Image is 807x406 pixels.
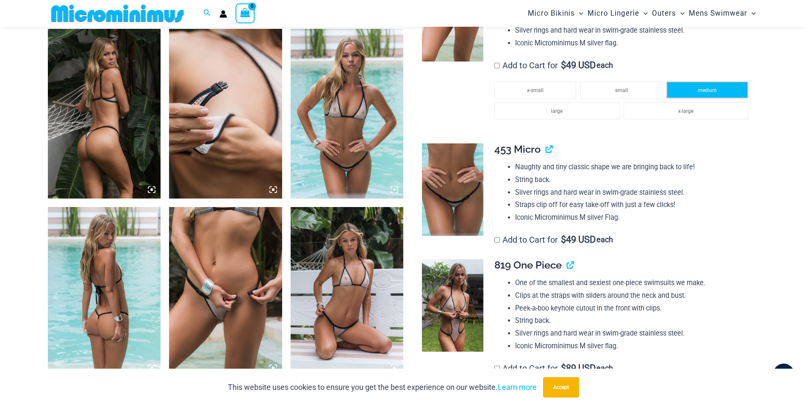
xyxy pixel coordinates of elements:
[624,102,748,119] li: x-large
[494,237,500,243] input: Add to Cart for$49 USD each
[169,29,282,199] img: Trade Winds Ivory/Ink 384 Top
[524,1,760,25] nav: Site Navigation
[676,3,685,24] span: Menu Toggle
[494,235,613,245] label: Add to Cart for
[515,302,752,315] li: Peek-a-boo keyhole cutout in the front with clips.
[561,364,596,372] span: 89 USD
[596,61,613,70] span: each
[494,81,576,98] li: x-small
[228,381,537,394] p: This website uses cookies to ensure you get the best experience on our website.
[639,3,648,24] span: Menu Toggle
[588,3,639,24] span: Micro Lingerie
[494,60,613,70] label: Add to Cart for
[515,340,752,353] li: Iconic Microminimus M silver flag.
[698,87,717,93] span: medium
[494,143,541,155] span: 453 Micro
[203,8,211,19] a: Search icon link
[678,108,693,114] span: x-large
[515,211,752,224] li: Iconic Microminimus M silver Flag.
[494,363,613,373] label: Add to Cart for
[494,366,500,371] input: Add to Cart for$89 USD each
[236,3,255,23] a: View Shopping Cart, empty
[515,199,752,211] li: Straps clip off for easy take-off with just a few clicks!
[596,364,613,372] span: each
[580,81,662,98] li: small
[650,3,687,24] a: OutersMenu ToggleMenu Toggle
[219,10,227,18] a: Account icon link
[422,143,483,236] img: Trade Winds IvoryInk 453 Micro 02
[543,377,579,398] button: Accept
[422,259,483,352] img: Trade Winds Ivory/Ink 819 One Piece
[515,314,752,327] li: String back.
[687,3,758,24] a: Mens SwimwearMenu ToggleMenu Toggle
[494,102,619,119] li: large
[494,259,562,271] span: 819 One Piece
[527,87,544,93] span: x-small
[585,3,650,24] a: Micro LingerieMenu ToggleMenu Toggle
[551,108,563,114] span: large
[169,207,282,377] img: Trade Winds Ivory/Ink 469 Thong
[526,3,585,24] a: Micro BikinisMenu ToggleMenu Toggle
[689,3,747,24] span: Mens Swimwear
[48,4,187,23] img: MM SHOP LOGO FLAT
[528,3,575,24] span: Micro Bikinis
[498,383,537,392] a: Learn more
[561,235,596,244] span: 49 USD
[575,3,583,24] span: Menu Toggle
[615,87,628,93] span: small
[515,186,752,199] li: Silver rings and hard wear in swim-grade stainless steel.
[561,363,566,373] span: $
[747,3,756,24] span: Menu Toggle
[652,3,676,24] span: Outers
[48,207,161,377] img: Trade Winds Ivory/Ink 317 Top 453 Micro
[291,207,404,377] img: Trade Winds Ivory/Ink 317 Top 469 Thong
[515,289,752,302] li: Clips at the straps with sliders around the neck and bust.
[515,277,752,289] li: One of the smallest and sexiest one-piece swimsuits we make.
[515,161,752,174] li: Naughty and tiny classic shape we are bringing back to life!
[561,61,596,70] span: 49 USD
[561,60,566,70] span: $
[494,63,500,68] input: Add to Cart for$49 USD each
[291,29,404,199] img: Trade Winds Ivory/Ink 317 Top 453 Micro
[596,235,613,244] span: each
[515,327,752,340] li: Silver rings and hard wear in swim-grade stainless steel.
[48,29,161,199] img: Trade Winds Ivory/Ink 384 Top 469 Thong
[515,24,752,37] li: Silver rings and hard wear in swim-grade stainless steel.
[515,37,752,50] li: Iconic Microminimus M silver flag.
[666,81,748,98] li: medium
[515,174,752,186] li: String back.
[561,234,566,245] span: $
